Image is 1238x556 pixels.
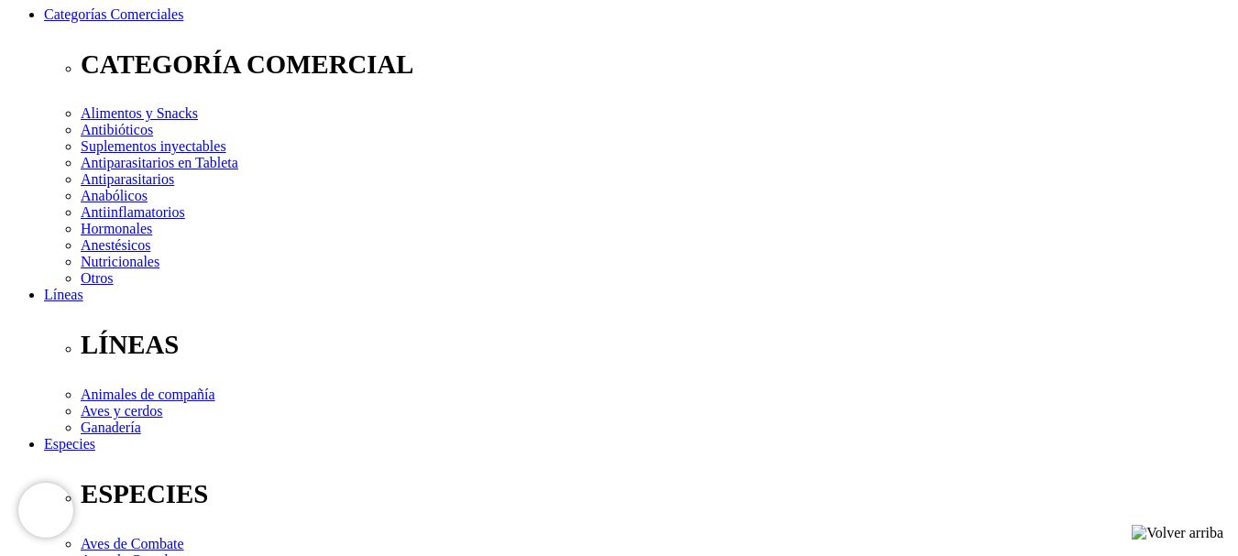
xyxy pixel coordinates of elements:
[44,436,95,452] a: Especies
[18,483,73,538] iframe: Brevo live chat
[81,204,185,220] a: Antiinflamatorios
[81,49,1231,80] p: CATEGORÍA COMERCIAL
[81,138,226,154] a: Suplementos inyectables
[81,122,153,137] a: Antibióticos
[81,171,174,187] a: Antiparasitarios
[81,403,162,419] a: Aves y cerdos
[81,254,159,269] a: Nutricionales
[81,237,150,253] a: Anestésicos
[81,105,198,121] a: Alimentos y Snacks
[81,221,152,236] a: Hormonales
[81,155,238,170] a: Antiparasitarios en Tableta
[44,6,183,22] a: Categorías Comerciales
[81,536,184,551] a: Aves de Combate
[81,387,215,402] a: Animales de compañía
[44,287,83,302] a: Líneas
[81,188,148,203] a: Anabólicos
[81,420,141,435] a: Ganadería
[81,270,114,286] a: Otros
[1132,525,1223,541] img: Volver arriba
[81,330,1231,360] p: LÍNEAS
[81,479,1231,509] p: ESPECIES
